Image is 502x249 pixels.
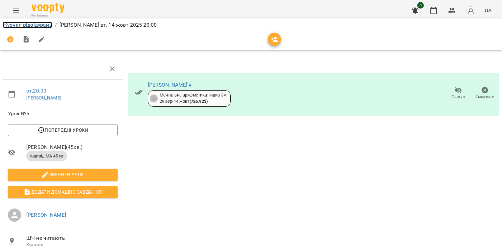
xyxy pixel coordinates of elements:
[26,234,118,242] span: ШЧ не читають
[26,95,61,100] a: [PERSON_NAME]
[452,94,465,99] span: Прогул
[26,242,118,248] p: Кімната
[13,188,112,196] span: Додати домашнє завдання
[8,186,118,198] button: Додати домашнє завдання
[475,94,494,99] span: Скасувати
[26,143,118,151] span: [PERSON_NAME] ( 45 хв. )
[8,124,118,136] button: Попередні уроки
[3,22,52,28] a: Журнал відвідувань
[417,2,424,9] span: 8
[13,126,112,134] span: Попередні уроки
[32,3,64,13] img: Voopty Logo
[26,88,46,94] a: вт , 20:00
[466,6,475,15] img: avatar_s.png
[190,99,208,104] b: ( 726.92 $ )
[8,3,24,18] button: Menu
[59,21,157,29] p: [PERSON_NAME] вт, 14 жовт 2025 20:00
[445,84,471,102] button: Прогул
[148,82,192,88] a: [PERSON_NAME]’я
[485,7,491,14] span: UA
[3,21,499,29] nav: breadcrumb
[26,153,67,159] span: індивід МА 45 хв
[55,21,57,29] li: /
[8,110,118,118] span: Урок №5
[32,14,64,18] span: For Business
[482,4,494,16] button: UA
[8,169,118,180] button: Змінити урок
[13,171,112,179] span: Змінити урок
[26,212,66,218] a: [PERSON_NAME]
[160,92,226,104] div: Ментальна арифметика: Індив 3м 29 вер - 14 жовт
[471,84,498,102] button: Скасувати
[150,95,158,102] div: 5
